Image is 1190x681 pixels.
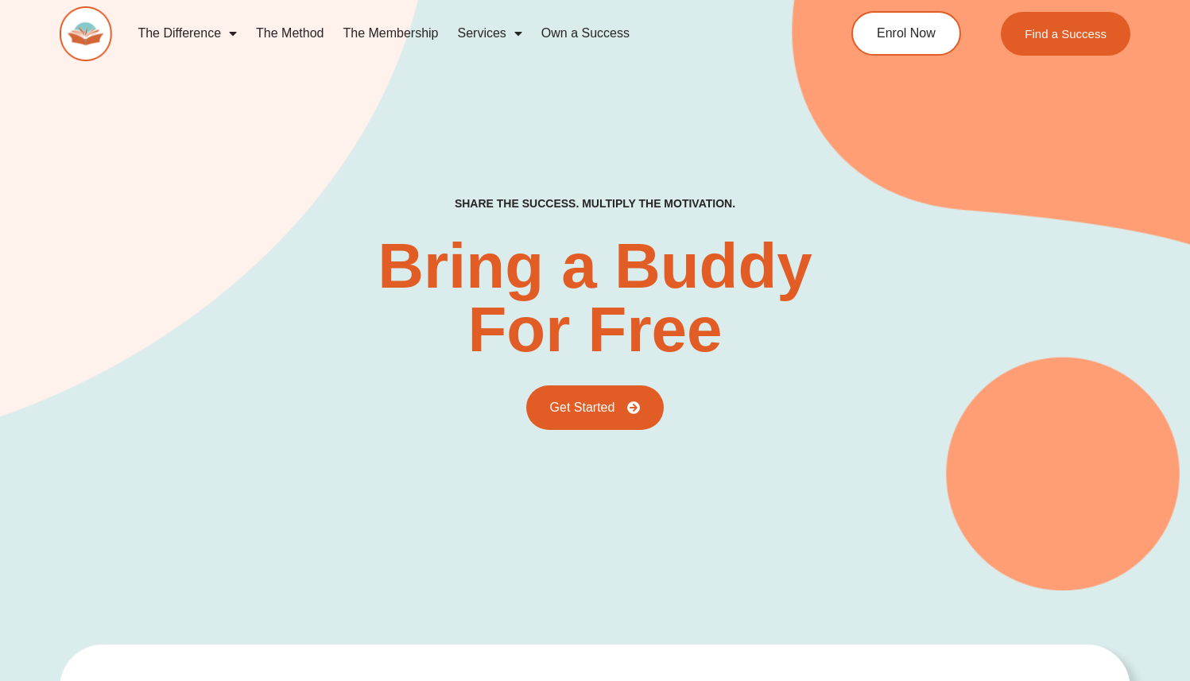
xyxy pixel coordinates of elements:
a: Enrol Now [851,11,961,56]
a: The Difference [128,15,246,52]
a: Services [448,15,532,52]
a: Own a Success [532,15,639,52]
span: Find a Success [1025,28,1107,40]
a: The Membership [333,15,448,52]
h2: Share the success. Multiply the motivation. [455,196,735,211]
span: Get Started [550,401,615,414]
a: Find a Success [1002,12,1131,56]
a: Get Started [526,385,665,430]
a: The Method [246,15,333,52]
span: Enrol Now [877,27,936,40]
nav: Menu [128,15,789,52]
h2: Bring a Buddy For Free [378,234,812,362]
